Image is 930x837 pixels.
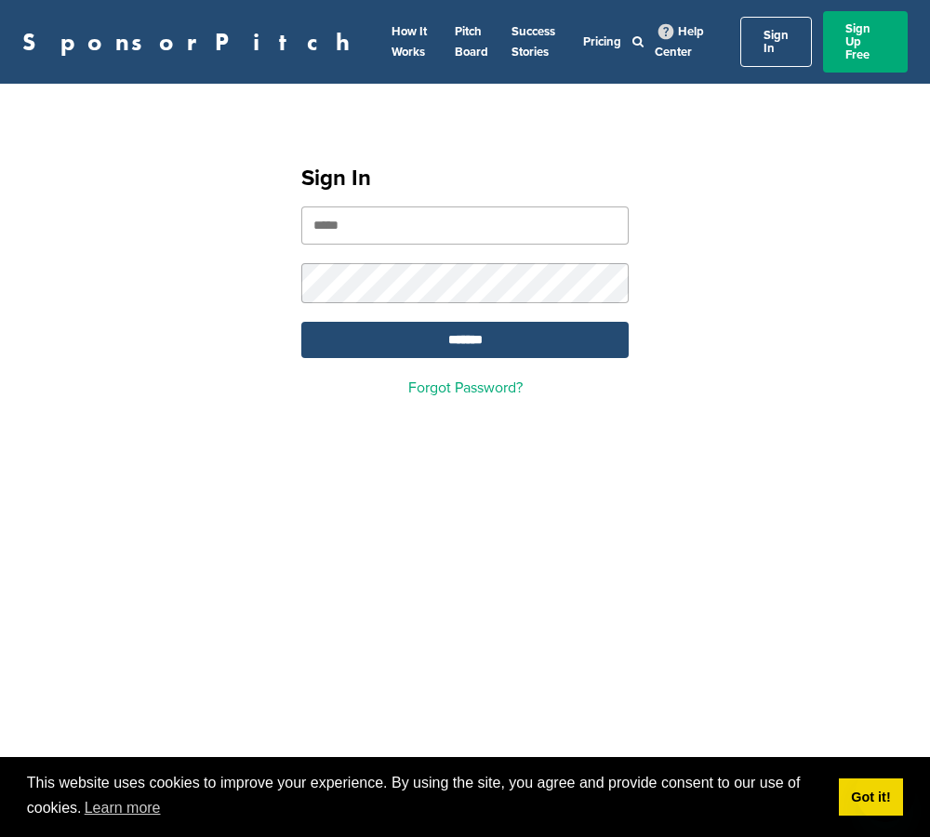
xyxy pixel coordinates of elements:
[455,24,488,60] a: Pitch Board
[392,24,427,60] a: How It Works
[408,379,523,397] a: Forgot Password?
[655,20,704,63] a: Help Center
[27,772,824,822] span: This website uses cookies to improve your experience. By using the site, you agree and provide co...
[856,763,915,822] iframe: Button to launch messaging window
[22,30,362,54] a: SponsorPitch
[839,778,903,816] a: dismiss cookie message
[511,24,555,60] a: Success Stories
[583,34,621,49] a: Pricing
[740,17,812,67] a: Sign In
[82,794,164,822] a: learn more about cookies
[823,11,908,73] a: Sign Up Free
[301,162,629,195] h1: Sign In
